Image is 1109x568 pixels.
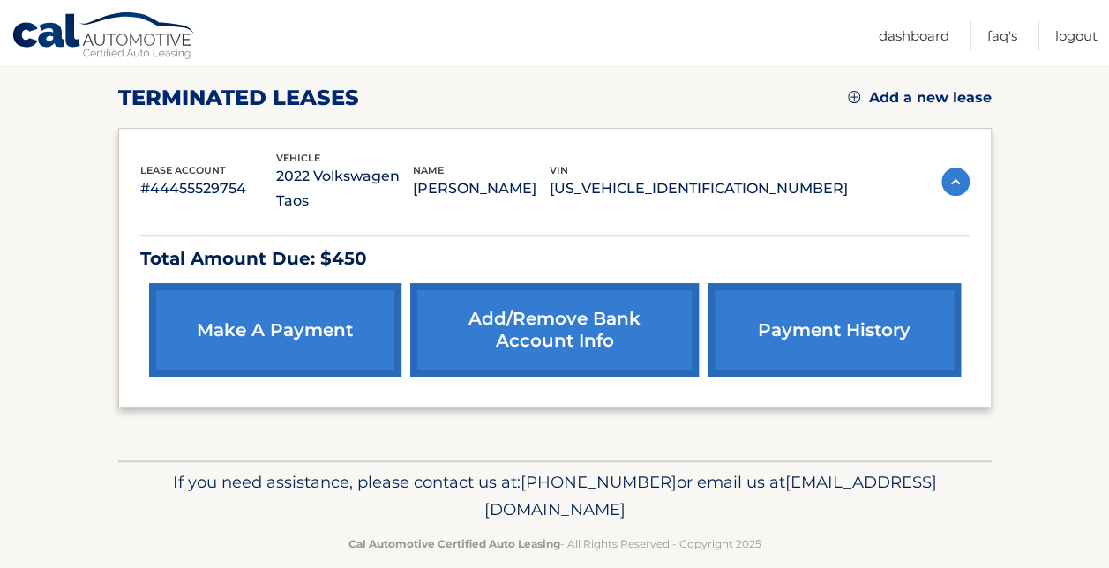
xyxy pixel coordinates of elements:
[140,243,970,274] p: Total Amount Due: $450
[140,176,277,201] p: #44455529754
[848,91,860,103] img: add.svg
[276,152,320,164] span: vehicle
[550,164,568,176] span: vin
[1055,21,1098,50] a: Logout
[550,176,848,201] p: [US_VEHICLE_IDENTIFICATION_NUMBER]
[130,468,980,525] p: If you need assistance, please contact us at: or email us at
[521,472,677,492] span: [PHONE_NUMBER]
[413,164,444,176] span: name
[149,283,401,377] a: make a payment
[941,168,970,196] img: accordion-active.svg
[848,89,992,107] a: Add a new lease
[708,283,960,377] a: payment history
[410,283,699,377] a: Add/Remove bank account info
[348,537,560,550] strong: Cal Automotive Certified Auto Leasing
[118,85,359,111] h2: terminated leases
[130,534,980,553] p: - All Rights Reserved - Copyright 2025
[413,176,550,201] p: [PERSON_NAME]
[879,21,949,50] a: Dashboard
[140,164,226,176] span: lease account
[987,21,1017,50] a: FAQ's
[11,11,197,63] a: Cal Automotive
[276,164,413,213] p: 2022 Volkswagen Taos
